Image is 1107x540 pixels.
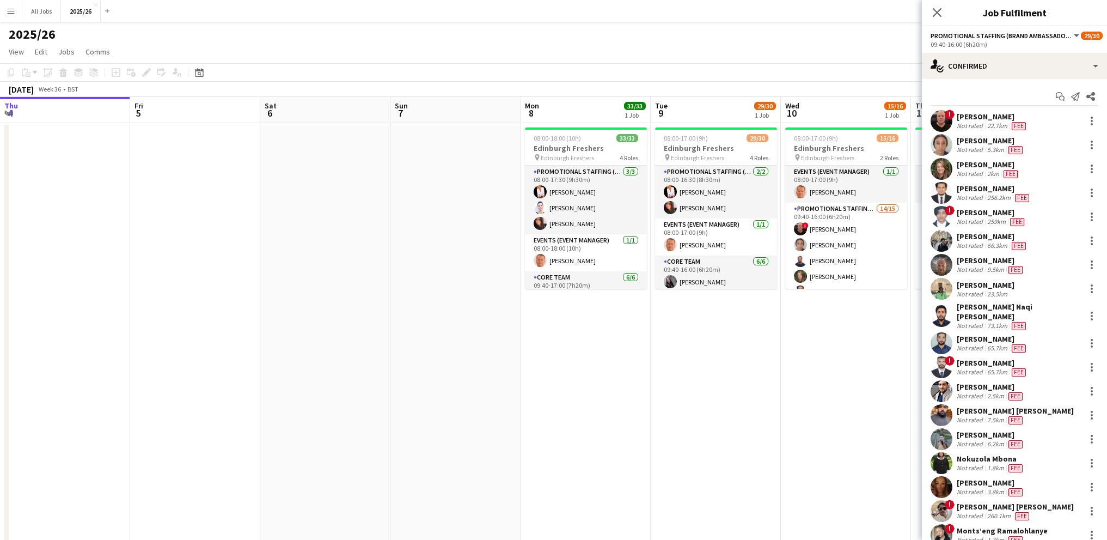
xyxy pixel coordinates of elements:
[957,256,1025,265] div: [PERSON_NAME]
[1008,217,1026,226] div: Crew has different fees then in role
[915,166,1037,203] app-card-role: Events (Event Manager)1/108:00-17:00 (9h)[PERSON_NAME]
[1010,344,1028,353] div: Crew has different fees then in role
[915,128,1037,289] app-job-card: 08:00-17:00 (9h)16/16Edinburgh Freshers Edinburgh Freshers2 RolesEvents (Event Manager)1/108:00-1...
[957,184,1031,193] div: [PERSON_NAME]
[525,234,647,271] app-card-role: Events (Event Manager)1/108:00-18:00 (10h)[PERSON_NAME]
[4,101,18,111] span: Thu
[957,321,985,330] div: Not rated
[1012,344,1026,353] span: Fee
[1010,218,1024,226] span: Fee
[1012,322,1026,330] span: Fee
[58,47,75,57] span: Jobs
[35,47,47,57] span: Edit
[263,107,277,119] span: 6
[1006,464,1025,472] div: Crew has different fees then in role
[85,47,110,57] span: Comms
[655,219,777,256] app-card-role: Events (Event Manager)1/108:00-17:00 (9h)[PERSON_NAME]
[957,145,985,154] div: Not rated
[922,53,1107,79] div: Confirmed
[985,464,1006,472] div: 1.8km
[534,134,581,142] span: 08:00-18:00 (10h)
[3,107,18,119] span: 4
[1012,242,1026,250] span: Fee
[81,45,114,59] a: Comms
[884,102,906,110] span: 15/16
[915,101,929,111] span: Thu
[525,128,647,289] app-job-card: 08:00-18:00 (10h)33/33Edinburgh Freshers Edinburgh Freshers4 RolesPromotional Staffing (Team Lead...
[885,111,906,119] div: 1 Job
[985,416,1006,424] div: 7.5km
[9,47,24,57] span: View
[525,271,647,391] app-card-role: Core Team6/609:40-17:00 (7h20m)
[957,193,985,202] div: Not rated
[957,217,985,226] div: Not rated
[957,416,985,424] div: Not rated
[134,101,143,111] span: Fri
[1008,392,1023,401] span: Fee
[957,430,1025,440] div: [PERSON_NAME]
[945,356,955,366] span: !
[1004,170,1018,178] span: Fee
[784,107,799,119] span: 10
[655,128,777,289] app-job-card: 08:00-17:00 (9h)29/30Edinburgh Freshers Edinburgh Freshers4 RolesPromotional Staffing (Team Leade...
[133,107,143,119] span: 5
[1081,32,1103,40] span: 29/30
[541,154,594,162] span: Edinburgh Freshers
[957,454,1025,464] div: Nokuzola Mbona
[945,524,955,533] span: !
[802,222,809,229] span: !
[1008,488,1023,496] span: Fee
[945,500,955,509] span: !
[985,392,1006,401] div: 2.5km
[957,464,985,472] div: Not rated
[957,136,1025,145] div: [PERSON_NAME]
[620,154,638,162] span: 4 Roles
[616,134,638,142] span: 33/33
[985,193,1013,202] div: 256.2km
[1010,241,1028,250] div: Crew has different fees then in role
[68,85,78,93] div: BST
[655,166,777,219] app-card-role: Promotional Staffing (Team Leader)2/208:00-16:30 (8h30m)[PERSON_NAME][PERSON_NAME]
[957,160,1020,169] div: [PERSON_NAME]
[914,107,929,119] span: 11
[945,205,955,215] span: !
[957,440,985,448] div: Not rated
[957,392,985,401] div: Not rated
[664,134,708,142] span: 08:00-17:00 (9h)
[1008,464,1023,472] span: Fee
[931,32,1081,40] button: Promotional Staffing (Brand Ambassadors)
[985,169,1001,178] div: 2km
[625,111,645,119] div: 1 Job
[1006,145,1025,154] div: Crew has different fees then in role
[985,488,1006,496] div: 3.8km
[957,512,985,520] div: Not rated
[747,134,768,142] span: 29/30
[785,166,907,203] app-card-role: Events (Event Manager)1/108:00-17:00 (9h)[PERSON_NAME]
[985,290,1010,298] div: 23.5km
[957,368,985,377] div: Not rated
[265,101,277,111] span: Sat
[785,128,907,289] app-job-card: 08:00-17:00 (9h)15/16Edinburgh Freshers Edinburgh Freshers2 RolesEvents (Event Manager)1/108:00-1...
[957,406,1074,416] div: [PERSON_NAME] [PERSON_NAME]
[877,134,898,142] span: 15/16
[393,107,408,119] span: 7
[22,1,61,22] button: All Jobs
[750,154,768,162] span: 4 Roles
[1013,193,1031,202] div: Crew has different fees then in role
[957,280,1014,290] div: [PERSON_NAME]
[985,512,1013,520] div: 260.1km
[395,101,408,111] span: Sun
[957,208,1026,217] div: [PERSON_NAME]
[1008,266,1023,274] span: Fee
[957,232,1028,241] div: [PERSON_NAME]
[624,102,646,110] span: 33/33
[922,5,1107,20] h3: Job Fulfilment
[4,45,28,59] a: View
[1015,512,1029,520] span: Fee
[785,203,907,468] app-card-role: Promotional Staffing (Brand Ambassadors)14/1509:40-16:00 (6h20m)![PERSON_NAME][PERSON_NAME][PERSO...
[9,26,56,43] h1: 2025/26
[957,502,1074,512] div: [PERSON_NAME] [PERSON_NAME]
[1006,265,1025,274] div: Crew has different fees then in role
